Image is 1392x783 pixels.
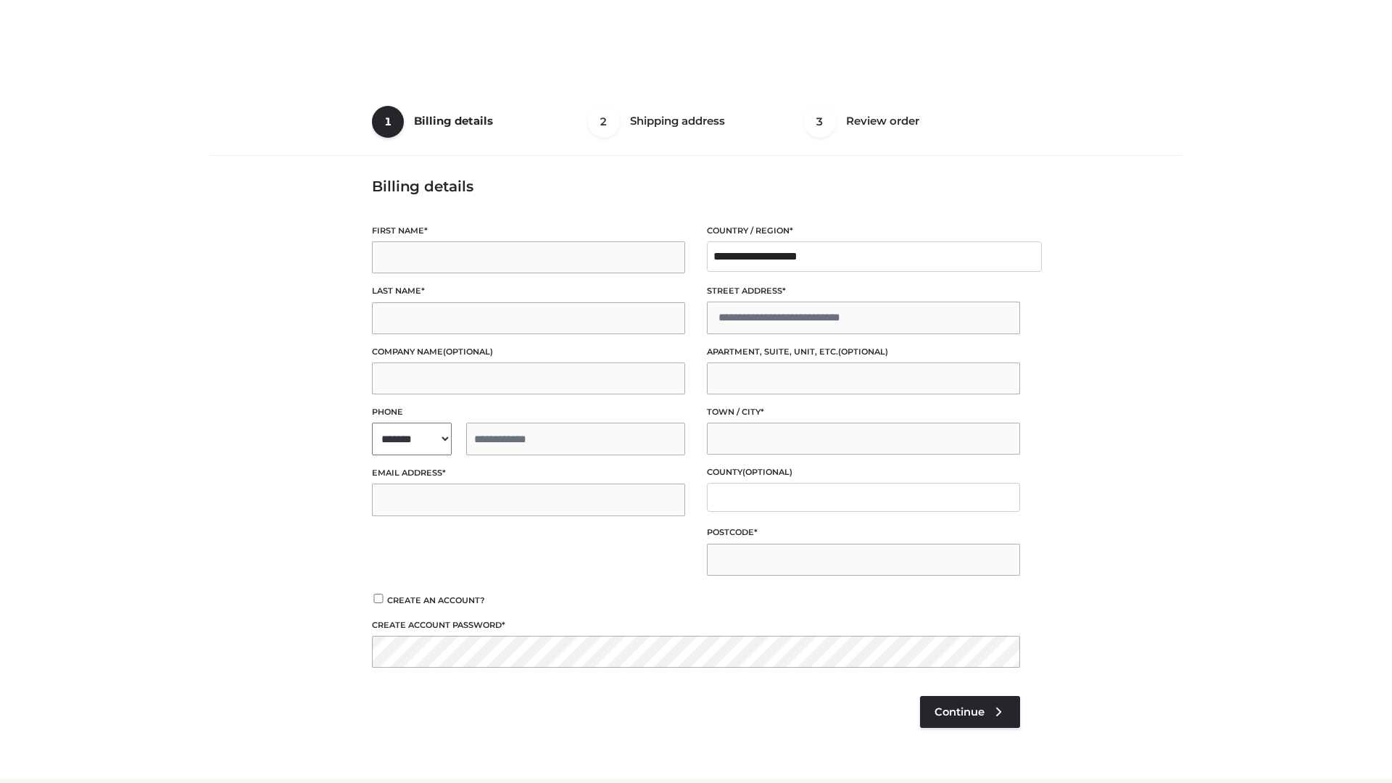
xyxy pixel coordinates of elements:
label: Create account password [372,618,1020,632]
span: Billing details [414,114,493,128]
span: 2 [588,106,620,138]
a: Continue [920,696,1020,728]
span: Shipping address [630,114,725,128]
span: Continue [935,705,985,718]
label: Street address [707,284,1020,298]
span: (optional) [838,347,888,357]
label: Last name [372,284,685,298]
h3: Billing details [372,178,1020,195]
span: 3 [804,106,836,138]
label: Apartment, suite, unit, etc. [707,345,1020,359]
label: Email address [372,466,685,480]
input: Create an account? [372,594,385,603]
span: Review order [846,114,919,128]
label: Company name [372,345,685,359]
span: 1 [372,106,404,138]
span: Create an account? [387,595,485,605]
label: First name [372,224,685,238]
label: Phone [372,405,685,419]
label: County [707,465,1020,479]
span: (optional) [742,467,792,477]
label: Town / City [707,405,1020,419]
label: Country / Region [707,224,1020,238]
span: (optional) [443,347,493,357]
label: Postcode [707,526,1020,539]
